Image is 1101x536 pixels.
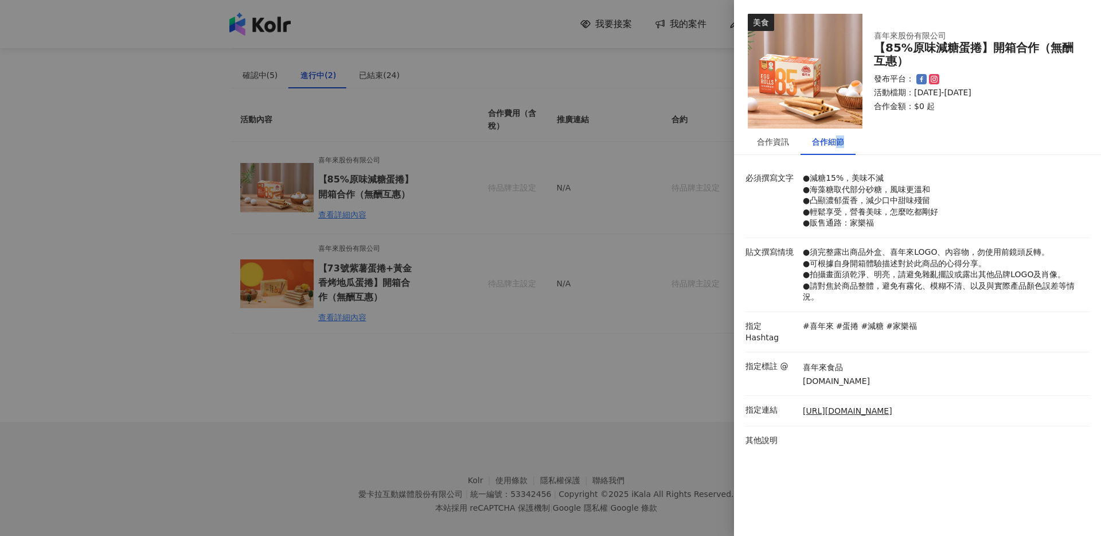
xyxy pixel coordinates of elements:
[874,101,1076,112] p: 合作金額： $0 起
[803,321,834,332] p: #喜年來
[861,321,884,332] p: #減糖
[745,247,797,258] p: 貼文撰寫情境
[745,173,797,184] p: 必須撰寫文字
[886,321,917,332] p: #家樂福
[874,30,1057,42] div: 喜年來股份有限公司
[812,135,844,148] div: 合作細節
[803,376,870,387] p: [DOMAIN_NAME]
[836,321,859,332] p: #蛋捲
[748,14,774,31] div: 美食
[803,173,1084,229] p: ●減糖15%，美味不減 ●海藻糖取代部分砂糖，風味更溫和 ●凸顯濃郁蛋香，減少口中甜味殘留 ●輕鬆享受，營養美味，怎麼吃都剛好 ●販售通路：家樂福
[874,73,914,85] p: 發布平台：
[803,362,870,374] p: 喜年來食品
[745,361,797,372] p: 指定標註 @
[874,41,1076,68] div: 【85%原味減糖蛋捲】開箱合作（無酬互惠）
[745,435,797,446] p: 其他說明
[745,321,797,343] p: 指定 Hashtag
[803,247,1084,303] p: ●須完整露出商品外盒、喜年來LOGO、內容物，勿使用前鏡頭反轉。 ●可根據自身開箱體驗描述對於此商品的心得分享。 ●拍攝畫面須乾淨、明亮，請避免雜亂擺設或露出其他品牌LOGO及肖像。 ●請對焦於...
[803,406,892,417] a: [URL][DOMAIN_NAME]
[874,87,1076,99] p: 活動檔期：[DATE]-[DATE]
[745,405,797,416] p: 指定連結
[748,14,862,129] img: 85%原味減糖蛋捲
[757,135,789,148] div: 合作資訊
